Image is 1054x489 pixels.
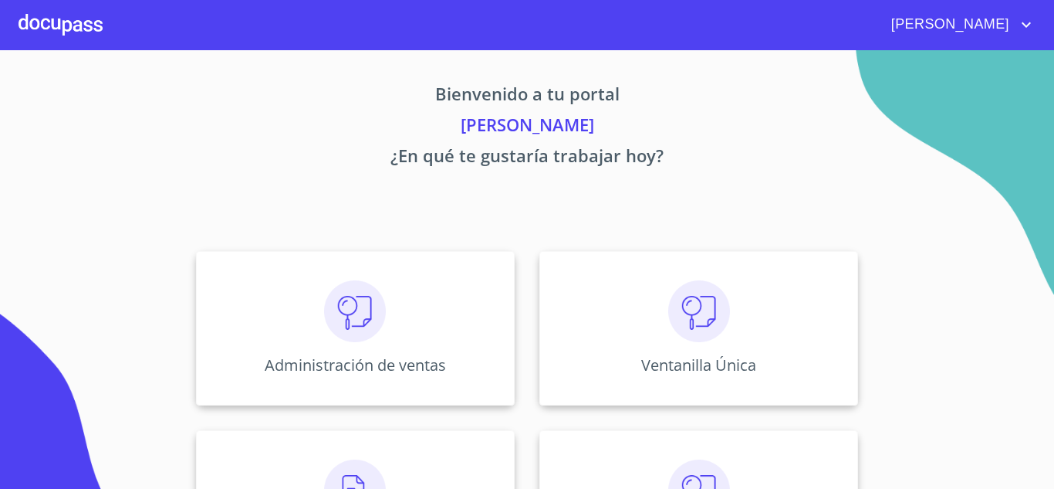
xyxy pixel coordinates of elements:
p: [PERSON_NAME] [52,112,1002,143]
p: Ventanilla Única [641,355,756,375]
p: ¿En qué te gustaría trabajar hoy? [52,143,1002,174]
span: [PERSON_NAME] [880,12,1017,37]
img: consulta.png [324,280,386,342]
p: Administración de ventas [265,355,446,375]
button: account of current user [880,12,1035,37]
p: Bienvenido a tu portal [52,81,1002,112]
img: consulta.png [668,280,730,342]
